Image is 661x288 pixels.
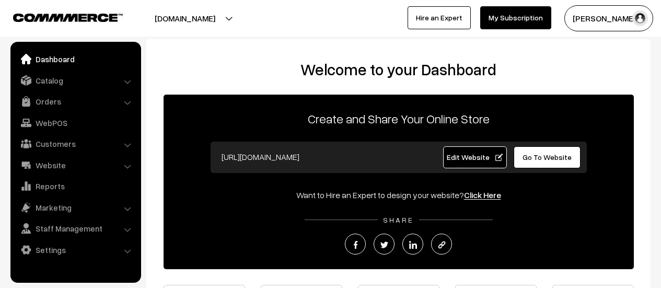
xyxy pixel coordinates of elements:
[464,190,501,200] a: Click Here
[480,6,551,29] a: My Subscription
[13,92,137,111] a: Orders
[13,113,137,132] a: WebPOS
[13,50,137,68] a: Dashboard
[514,146,581,168] a: Go To Website
[118,5,252,31] button: [DOMAIN_NAME]
[13,134,137,153] a: Customers
[13,10,105,23] a: COMMMERCE
[447,153,503,162] span: Edit Website
[164,189,634,201] div: Want to Hire an Expert to design your website?
[13,219,137,238] a: Staff Management
[523,153,572,162] span: Go To Website
[157,60,640,79] h2: Welcome to your Dashboard
[13,177,137,195] a: Reports
[632,10,648,26] img: user
[13,198,137,217] a: Marketing
[13,71,137,90] a: Catalog
[164,109,634,128] p: Create and Share Your Online Store
[13,240,137,259] a: Settings
[13,156,137,175] a: Website
[443,146,507,168] a: Edit Website
[13,14,123,21] img: COMMMERCE
[408,6,471,29] a: Hire an Expert
[564,5,653,31] button: [PERSON_NAME]
[378,215,419,224] span: SHARE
